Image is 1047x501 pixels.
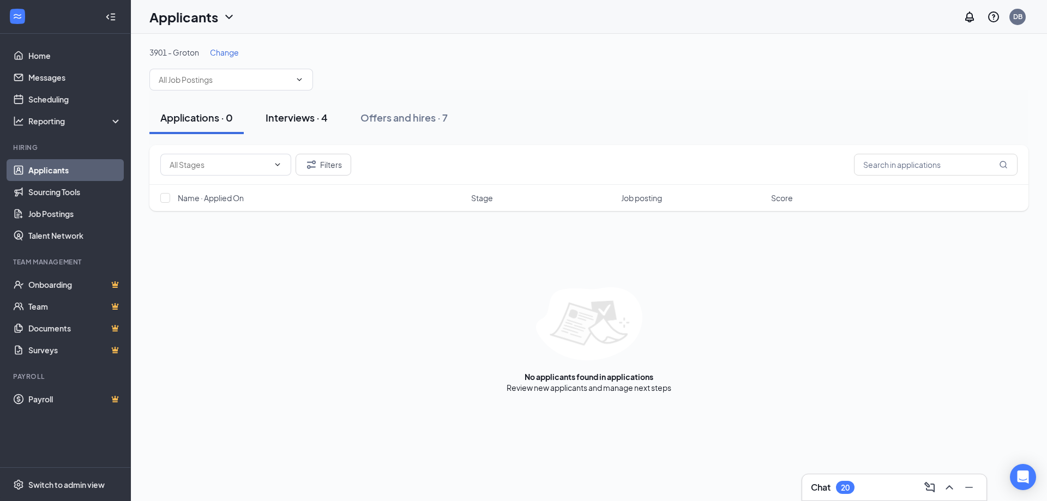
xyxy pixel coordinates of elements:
[943,481,956,494] svg: ChevronUp
[105,11,116,22] svg: Collapse
[28,181,122,203] a: Sourcing Tools
[28,159,122,181] a: Applicants
[266,111,328,124] div: Interviews · 4
[941,479,958,496] button: ChevronUp
[28,388,122,410] a: PayrollCrown
[999,160,1008,169] svg: MagnifyingGlass
[296,154,351,176] button: Filter Filters
[170,159,269,171] input: All Stages
[525,371,653,382] div: No applicants found in applications
[28,317,122,339] a: DocumentsCrown
[921,479,938,496] button: ComposeMessage
[149,47,199,57] span: 3901 - Groton
[28,116,122,126] div: Reporting
[13,116,24,126] svg: Analysis
[28,45,122,67] a: Home
[305,158,318,171] svg: Filter
[28,295,122,317] a: TeamCrown
[811,481,831,493] h3: Chat
[963,10,976,23] svg: Notifications
[273,160,282,169] svg: ChevronDown
[295,75,304,84] svg: ChevronDown
[13,257,119,267] div: Team Management
[1013,12,1022,21] div: DB
[28,274,122,295] a: OnboardingCrown
[28,479,105,490] div: Switch to admin view
[160,111,233,124] div: Applications · 0
[962,481,976,494] svg: Minimize
[1010,464,1036,490] div: Open Intercom Messenger
[28,67,122,88] a: Messages
[841,483,850,492] div: 20
[923,481,936,494] svg: ComposeMessage
[13,372,119,381] div: Payroll
[13,143,119,152] div: Hiring
[621,192,662,203] span: Job posting
[960,479,978,496] button: Minimize
[854,154,1018,176] input: Search in applications
[28,225,122,246] a: Talent Network
[771,192,793,203] span: Score
[28,339,122,361] a: SurveysCrown
[360,111,448,124] div: Offers and hires · 7
[987,10,1000,23] svg: QuestionInfo
[507,382,671,393] div: Review new applicants and manage next steps
[471,192,493,203] span: Stage
[149,8,218,26] h1: Applicants
[28,203,122,225] a: Job Postings
[210,47,239,57] span: Change
[28,88,122,110] a: Scheduling
[178,192,244,203] span: Name · Applied On
[536,287,642,360] img: empty-state
[13,479,24,490] svg: Settings
[222,10,236,23] svg: ChevronDown
[159,74,291,86] input: All Job Postings
[12,11,23,22] svg: WorkstreamLogo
